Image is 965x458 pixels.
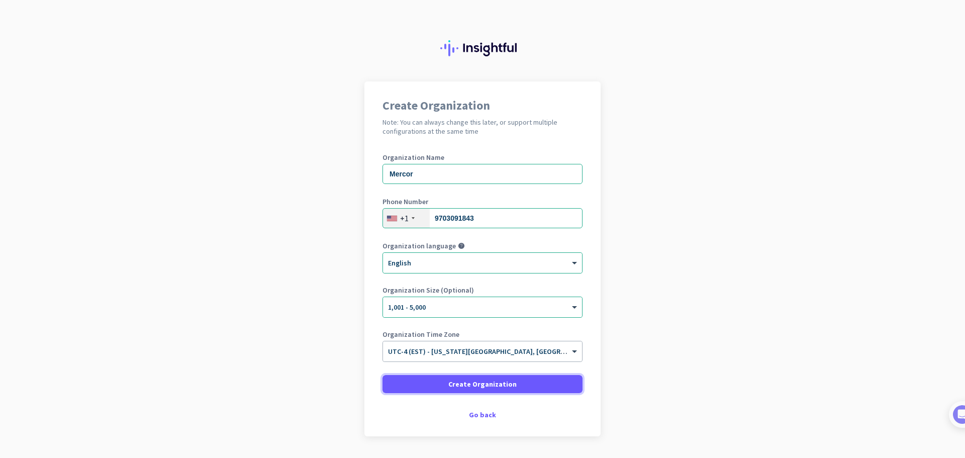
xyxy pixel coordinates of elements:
h1: Create Organization [382,100,583,112]
label: Organization language [382,242,456,249]
input: What is the name of your organization? [382,164,583,184]
label: Phone Number [382,198,583,205]
label: Organization Time Zone [382,331,583,338]
div: Go back [382,411,583,418]
label: Organization Size (Optional) [382,287,583,294]
span: Create Organization [448,379,517,389]
h2: Note: You can always change this later, or support multiple configurations at the same time [382,118,583,136]
i: help [458,242,465,249]
div: +1 [400,213,409,223]
button: Create Organization [382,375,583,393]
img: Insightful [440,40,525,56]
label: Organization Name [382,154,583,161]
input: 201-555-0123 [382,208,583,228]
